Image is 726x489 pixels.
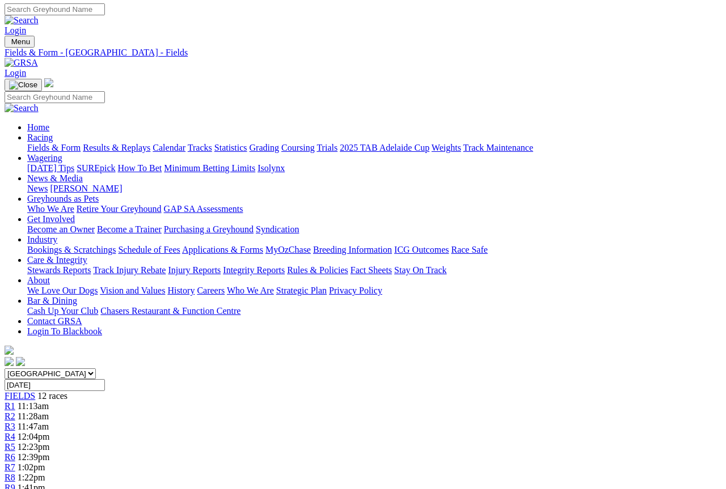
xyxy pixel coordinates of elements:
a: Greyhounds as Pets [27,194,99,203]
img: Search [5,15,39,25]
a: R2 [5,411,15,421]
a: Fields & Form - [GEOGRAPHIC_DATA] - Fields [5,48,721,58]
img: logo-grsa-white.png [44,78,53,87]
img: GRSA [5,58,38,68]
a: Integrity Reports [223,265,285,275]
a: Racing [27,133,53,142]
a: [DATE] Tips [27,163,74,173]
a: Login [5,68,26,78]
a: GAP SA Assessments [164,204,243,214]
div: News & Media [27,184,721,194]
a: Results & Replays [83,143,150,152]
a: Vision and Values [100,286,165,295]
a: Contact GRSA [27,316,82,326]
a: Bookings & Scratchings [27,245,116,254]
a: R3 [5,422,15,431]
img: facebook.svg [5,357,14,366]
span: 12:23pm [18,442,50,452]
span: 1:02pm [18,462,45,472]
a: Purchasing a Greyhound [164,224,254,234]
a: [PERSON_NAME] [50,184,122,193]
span: 12 races [37,391,67,401]
button: Toggle navigation [5,79,42,91]
a: We Love Our Dogs [27,286,98,295]
a: Coursing [281,143,315,152]
a: Track Maintenance [463,143,533,152]
img: Close [9,80,37,90]
a: Fact Sheets [351,265,392,275]
span: 11:13am [18,401,49,411]
a: FIELDS [5,391,35,401]
a: Strategic Plan [276,286,327,295]
a: Injury Reports [168,265,221,275]
a: Become an Owner [27,224,95,234]
a: Track Injury Rebate [93,265,166,275]
a: R7 [5,462,15,472]
a: Privacy Policy [329,286,382,295]
a: Get Involved [27,214,75,224]
a: R1 [5,401,15,411]
div: Get Involved [27,224,721,235]
span: 1:22pm [18,473,45,482]
span: 12:04pm [18,432,50,441]
a: How To Bet [118,163,162,173]
a: Statistics [214,143,247,152]
a: Schedule of Fees [118,245,180,254]
span: 11:28am [18,411,49,421]
span: 11:47am [18,422,49,431]
div: Wagering [27,163,721,173]
a: News [27,184,48,193]
a: 2025 TAB Adelaide Cup [340,143,429,152]
a: Industry [27,235,57,244]
div: Bar & Dining [27,306,721,316]
a: Rules & Policies [287,265,348,275]
a: News & Media [27,173,83,183]
a: Syndication [256,224,299,234]
div: Care & Integrity [27,265,721,275]
img: Search [5,103,39,113]
a: Bar & Dining [27,296,77,305]
a: Retire Your Greyhound [77,204,162,214]
a: R5 [5,442,15,452]
a: R8 [5,473,15,482]
a: ICG Outcomes [394,245,449,254]
a: Race Safe [451,245,487,254]
a: R6 [5,452,15,462]
a: Care & Integrity [27,255,87,265]
a: History [167,286,195,295]
a: MyOzChase [265,245,311,254]
div: Industry [27,245,721,255]
input: Search [5,3,105,15]
a: Chasers Restaurant & Function Centre [100,306,240,316]
div: Racing [27,143,721,153]
input: Select date [5,379,105,391]
input: Search [5,91,105,103]
div: Greyhounds as Pets [27,204,721,214]
a: Trials [316,143,337,152]
div: About [27,286,721,296]
button: Toggle navigation [5,36,35,48]
a: Isolynx [258,163,285,173]
a: Careers [197,286,225,295]
a: Stay On Track [394,265,446,275]
a: Calendar [153,143,185,152]
a: Fields & Form [27,143,81,152]
a: Breeding Information [313,245,392,254]
a: Cash Up Your Club [27,306,98,316]
a: R4 [5,432,15,441]
a: Login To Blackbook [27,326,102,336]
span: Menu [11,37,30,46]
a: Who We Are [227,286,274,295]
a: Become a Trainer [97,224,162,234]
a: SUREpick [77,163,115,173]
